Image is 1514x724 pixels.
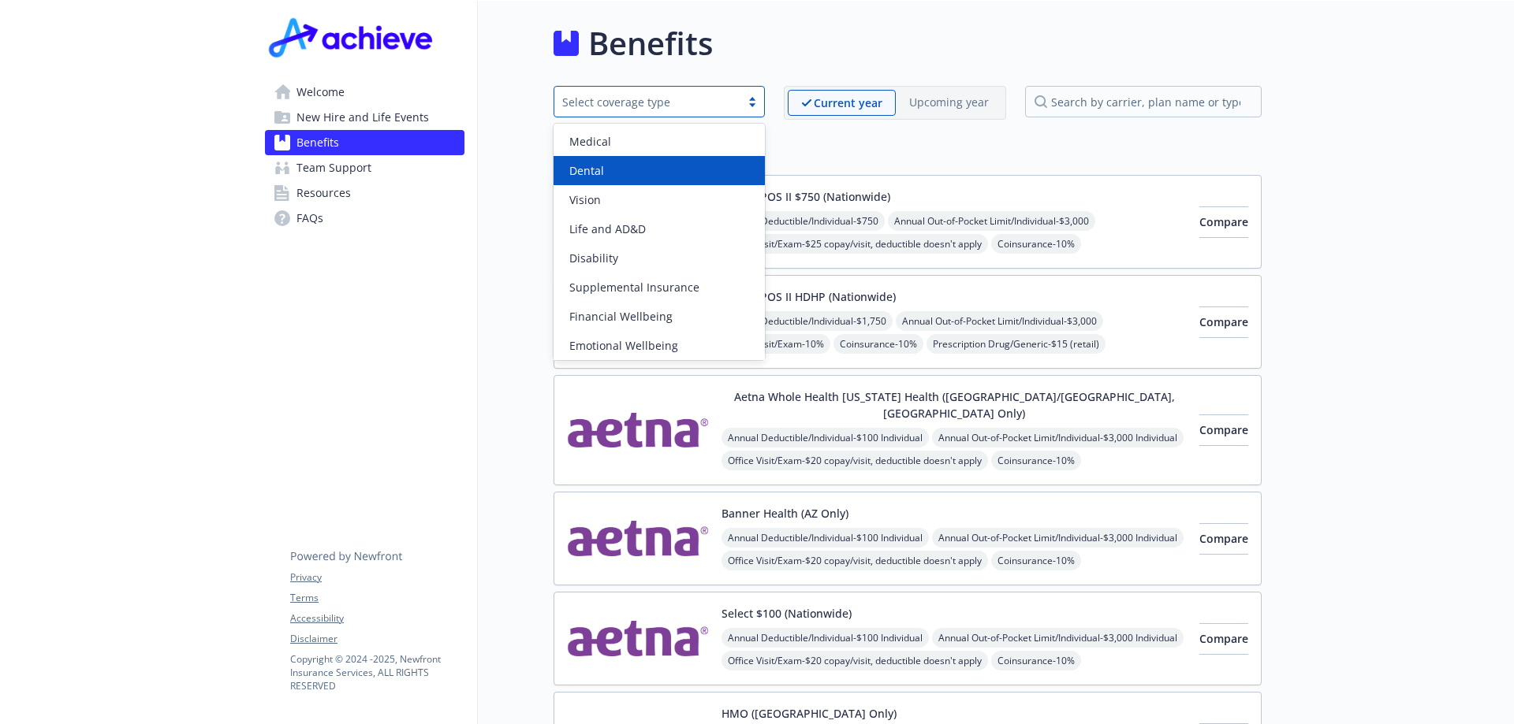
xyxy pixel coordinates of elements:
span: Disability [569,250,618,266]
span: New Hire and Life Events [296,105,429,130]
span: Prescription Drug/Generic - $15 (retail) [927,334,1106,354]
span: Vision [569,191,601,208]
span: Team Support [296,155,371,180]
span: Office Visit/Exam - 10% [722,334,830,354]
button: HMO ([GEOGRAPHIC_DATA] Only) [722,705,897,722]
div: Select coverage type [562,94,733,110]
span: Annual Out-of-Pocket Limit/Individual - $3,000 [896,311,1103,331]
span: Office Visit/Exam - $20 copay/visit, deductible doesn't apply [722,451,988,470]
span: Life and AD&D [569,221,646,237]
a: Team Support [265,155,464,180]
a: New Hire and Life Events [265,105,464,130]
a: FAQs [265,206,464,231]
span: Annual Out-of-Pocket Limit/Individual - $3,000 Individual [932,628,1184,648]
span: Coinsurance - 10% [991,451,1081,470]
a: Privacy [290,570,464,585]
h2: Medical [554,139,1262,162]
img: Aetna Inc carrier logo [567,505,709,572]
a: Resources [265,180,464,206]
button: Compare [1199,306,1248,338]
button: Banner Health (AZ Only) [722,505,848,522]
span: Upcoming year [896,90,1002,116]
p: Copyright © 2024 - 2025 , Newfront Insurance Services, ALL RIGHTS RESERVED [290,652,464,692]
span: Coinsurance - 10% [833,334,923,354]
span: Compare [1199,214,1248,229]
span: Annual Deductible/Individual - $100 Individual [722,628,929,648]
img: Aetna Inc carrier logo [567,388,709,472]
span: Supplemental Insurance [569,279,699,295]
span: Emotional Wellbeing [569,337,678,354]
span: Compare [1199,422,1248,437]
span: Coinsurance - 10% [991,551,1081,570]
span: Office Visit/Exam - $20 copay/visit, deductible doesn't apply [722,551,988,570]
h1: Benefits [588,20,713,67]
span: Office Visit/Exam - $25 copay/visit, deductible doesn't apply [722,234,988,254]
button: Compare [1199,523,1248,555]
button: Compare [1199,623,1248,655]
span: FAQs [296,206,323,231]
span: Annual Deductible/Individual - $1,750 [722,311,893,331]
span: Financial Wellbeing [569,308,673,325]
button: Choice POS II HDHP (Nationwide) [722,288,896,305]
a: Welcome [265,80,464,105]
span: Welcome [296,80,345,105]
button: Compare [1199,206,1248,238]
span: Office Visit/Exam - $20 copay/visit, deductible doesn't apply [722,651,988,670]
span: Compare [1199,631,1248,646]
a: Disclaimer [290,632,464,646]
span: Compare [1199,531,1248,546]
a: Terms [290,591,464,605]
button: Compare [1199,414,1248,446]
button: Select $100 (Nationwide) [722,605,852,622]
span: Annual Deductible/Individual - $100 Individual [722,528,929,548]
img: Aetna Inc carrier logo [567,605,709,672]
span: Annual Out-of-Pocket Limit/Individual - $3,000 Individual [932,428,1184,447]
span: Dental [569,162,604,179]
span: Annual Out-of-Pocket Limit/Individual - $3,000 [888,211,1095,231]
span: Compare [1199,314,1248,329]
button: Choice POS II $750 (Nationwide) [722,188,890,205]
span: Medical [569,133,611,150]
a: Benefits [265,130,464,155]
span: Annual Deductible/Individual - $750 [722,211,885,231]
input: search by carrier, plan name or type [1025,86,1262,117]
a: Accessibility [290,611,464,626]
span: Resources [296,180,351,206]
span: Annual Out-of-Pocket Limit/Individual - $3,000 Individual [932,528,1184,548]
p: Upcoming year [909,94,989,110]
span: Coinsurance - 10% [991,234,1081,254]
p: Current year [814,95,882,111]
span: Benefits [296,130,339,155]
button: Aetna Whole Health [US_STATE] Health ([GEOGRAPHIC_DATA]/[GEOGRAPHIC_DATA], [GEOGRAPHIC_DATA] Only) [722,388,1187,421]
span: Coinsurance - 10% [991,651,1081,670]
span: Annual Deductible/Individual - $100 Individual [722,428,929,447]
